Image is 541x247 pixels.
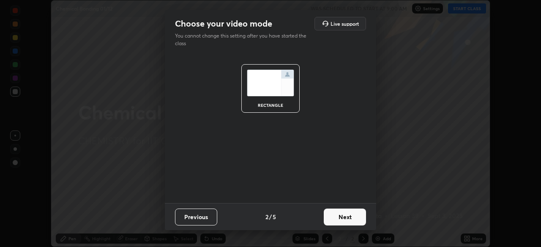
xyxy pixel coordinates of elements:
[247,70,294,96] img: normalScreenIcon.ae25ed63.svg
[269,212,272,221] h4: /
[175,209,217,225] button: Previous
[324,209,366,225] button: Next
[254,103,287,107] div: rectangle
[331,21,359,26] h5: Live support
[265,212,268,221] h4: 2
[175,32,312,47] p: You cannot change this setting after you have started the class
[175,18,272,29] h2: Choose your video mode
[273,212,276,221] h4: 5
